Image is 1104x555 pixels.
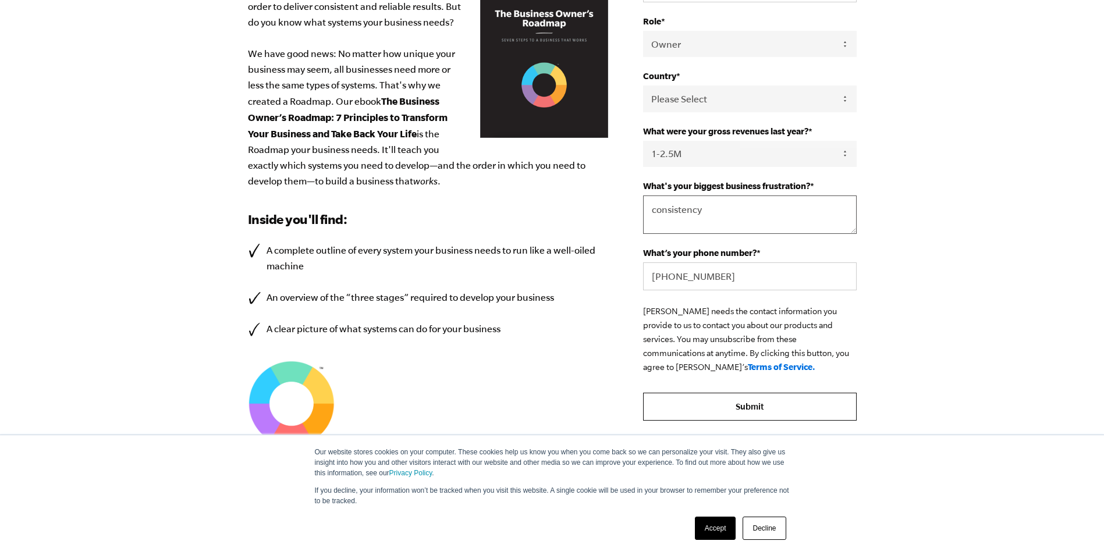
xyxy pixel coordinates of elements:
li: An overview of the “three stages” required to develop your business [248,290,609,305]
textarea: consistency [643,195,856,234]
a: Terms of Service. [748,362,815,372]
span: What’s your phone number? [643,248,757,258]
span: Role [643,16,661,26]
span: What were your gross revenues last year? [643,126,808,136]
a: Privacy Policy [389,469,432,477]
p: If you decline, your information won’t be tracked when you visit this website. A single cookie wi... [315,485,790,506]
p: [PERSON_NAME] needs the contact information you provide to us to contact you about our products a... [643,304,856,374]
a: Decline [743,517,786,540]
em: works [413,176,438,186]
p: Our website stores cookies on your computer. These cookies help us know you when you come back so... [315,447,790,478]
span: What's your biggest business frustration? [643,181,810,191]
span: Country [643,71,676,81]
a: Accept [695,517,736,540]
li: A complete outline of every system your business needs to run like a well-oiled machine [248,243,609,274]
h3: Inside you'll find: [248,210,609,229]
img: EMyth SES TM Graphic [248,360,335,447]
b: The Business Owner’s Roadmap: 7 Principles to Transform Your Business and Take Back Your Life [248,95,448,139]
li: A clear picture of what systems can do for your business [248,321,609,337]
input: Submit [643,393,856,421]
